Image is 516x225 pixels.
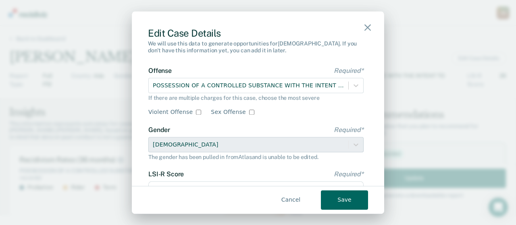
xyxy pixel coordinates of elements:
label: Offense [148,67,364,74]
div: Edit Case Details [148,27,368,39]
label: Gender [148,126,364,134]
span: Required* [334,170,364,178]
label: LSI-R Score [148,170,364,178]
span: Required* [334,67,364,74]
div: The gender has been pulled in from Atlas and is unable to be edited. [148,154,364,161]
div: If there are multiple charges for this case, choose the most severe [148,95,364,102]
label: Violent Offense [148,108,193,116]
button: Cancel [267,190,314,210]
label: Sex Offense [211,108,246,116]
span: Required* [334,126,364,134]
div: We will use this data to generate opportunities for [DEMOGRAPHIC_DATA] . If you don't have this i... [148,41,368,54]
button: Save [321,190,368,210]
